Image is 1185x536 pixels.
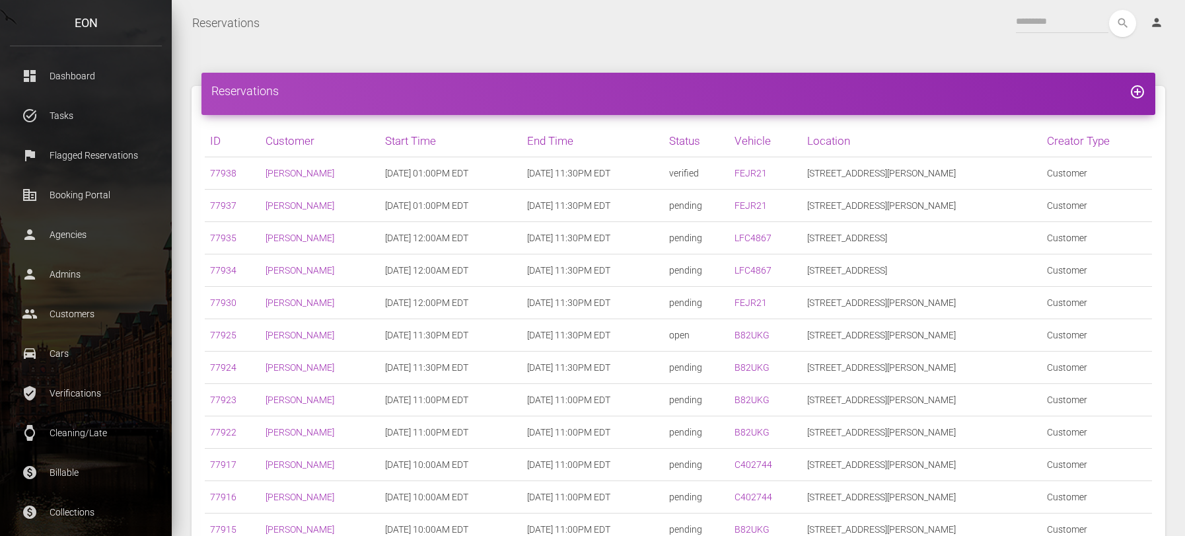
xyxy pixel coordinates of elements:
td: [DATE] 10:00AM EDT [380,449,522,481]
p: Agencies [20,225,152,245]
a: 77935 [210,233,236,243]
td: [DATE] 11:00PM EDT [522,384,664,416]
a: [PERSON_NAME] [266,427,334,438]
td: [STREET_ADDRESS][PERSON_NAME] [802,352,1042,384]
td: [DATE] 12:00AM EDT [380,254,522,287]
p: Billable [20,463,152,482]
td: [DATE] 11:30PM EDT [522,254,664,287]
th: End Time [522,125,664,157]
td: [DATE] 11:00PM EDT [522,481,664,514]
td: pending [664,449,729,481]
a: watch Cleaning/Late [10,416,162,449]
td: [STREET_ADDRESS][PERSON_NAME] [802,384,1042,416]
td: Customer [1042,157,1152,190]
td: verified [664,157,729,190]
td: pending [664,254,729,287]
p: Cars [20,344,152,364]
i: person [1150,16,1163,29]
a: 77934 [210,265,236,276]
td: Customer [1042,254,1152,287]
td: open [664,319,729,352]
a: FEJR21 [735,297,767,308]
a: 77917 [210,459,236,470]
a: corporate_fare Booking Portal [10,178,162,211]
a: LFC4867 [735,233,772,243]
a: FEJR21 [735,168,767,178]
a: person Agencies [10,218,162,251]
a: 77916 [210,492,236,502]
td: pending [664,416,729,449]
td: pending [664,190,729,222]
td: pending [664,384,729,416]
a: [PERSON_NAME] [266,200,334,211]
td: [DATE] 11:30PM EDT [380,352,522,384]
th: Location [802,125,1042,157]
td: [DATE] 10:00AM EDT [380,481,522,514]
a: [PERSON_NAME] [266,265,334,276]
a: person Admins [10,258,162,291]
td: [STREET_ADDRESS] [802,254,1042,287]
a: Reservations [192,7,260,40]
td: [DATE] 12:00PM EDT [380,287,522,319]
p: Flagged Reservations [20,145,152,165]
td: [STREET_ADDRESS] [802,222,1042,254]
td: [STREET_ADDRESS][PERSON_NAME] [802,416,1042,449]
a: B82UKG [735,362,770,373]
td: pending [664,287,729,319]
p: Tasks [20,106,152,126]
a: 77937 [210,200,236,211]
a: [PERSON_NAME] [266,492,334,502]
a: C402744 [735,492,772,502]
td: [DATE] 11:00PM EDT [522,416,664,449]
a: B82UKG [735,330,770,340]
a: people Customers [10,297,162,330]
a: 77922 [210,427,236,438]
a: flag Flagged Reservations [10,139,162,172]
a: 77938 [210,168,236,178]
td: [DATE] 11:30PM EDT [380,319,522,352]
td: [DATE] 11:30PM EDT [522,157,664,190]
p: Booking Portal [20,185,152,205]
td: Customer [1042,222,1152,254]
p: Cleaning/Late [20,423,152,443]
a: task_alt Tasks [10,99,162,132]
a: paid Collections [10,496,162,529]
td: [DATE] 12:00AM EDT [380,222,522,254]
td: Customer [1042,352,1152,384]
td: [DATE] 11:00PM EDT [522,449,664,481]
p: Collections [20,502,152,522]
td: [DATE] 11:30PM EDT [522,190,664,222]
p: Dashboard [20,66,152,86]
button: search [1109,10,1136,37]
a: verified_user Verifications [10,377,162,410]
td: Customer [1042,287,1152,319]
th: Creator Type [1042,125,1152,157]
a: 77925 [210,330,236,340]
td: Customer [1042,319,1152,352]
a: person [1140,10,1175,36]
i: add_circle_outline [1130,84,1145,100]
a: [PERSON_NAME] [266,297,334,308]
a: B82UKG [735,427,770,438]
a: 77923 [210,395,236,405]
p: Verifications [20,383,152,403]
a: LFC4867 [735,265,772,276]
a: drive_eta Cars [10,337,162,370]
a: 77930 [210,297,236,308]
td: [STREET_ADDRESS][PERSON_NAME] [802,287,1042,319]
td: pending [664,352,729,384]
td: [DATE] 11:00PM EDT [380,416,522,449]
td: [DATE] 01:00PM EDT [380,190,522,222]
td: pending [664,222,729,254]
td: Customer [1042,190,1152,222]
a: paid Billable [10,456,162,489]
h4: Reservations [211,83,1145,99]
td: Customer [1042,384,1152,416]
p: Admins [20,264,152,284]
p: Customers [20,304,152,324]
td: [STREET_ADDRESS][PERSON_NAME] [802,319,1042,352]
td: [DATE] 11:30PM EDT [522,319,664,352]
a: 77915 [210,524,236,535]
td: pending [664,481,729,514]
